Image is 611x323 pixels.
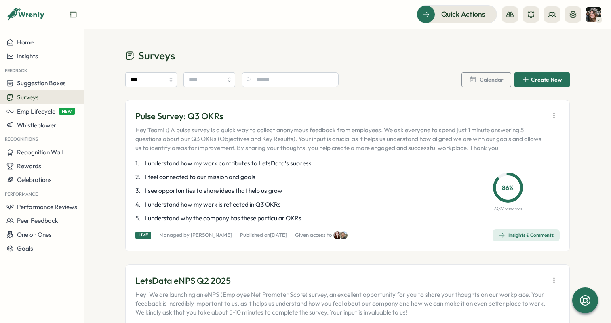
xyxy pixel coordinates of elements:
button: Create New [514,72,570,87]
div: Live [135,232,151,239]
p: Managed by [159,232,232,239]
a: [PERSON_NAME] [191,232,232,238]
span: I feel connected to our mission and goals [145,173,255,182]
span: Rewards [17,162,41,170]
img: Ksenia Iliuk [333,231,341,239]
span: [DATE] [270,232,287,238]
span: 5 . [135,214,143,223]
span: Calendar [480,77,504,82]
p: Hey Team! :) A pulse survey is a quick way to collect anonymous feedback from employees. We ask e... [135,126,545,152]
span: Create New [531,77,562,82]
div: Insights & Comments [499,232,554,239]
p: Hey! We are launching an eNPS (Employee Net Promoter Score) survey, an excellent opportunity for ... [135,290,545,317]
button: Calendar [461,72,511,87]
span: Whistleblower [17,121,56,129]
span: Quick Actions [441,9,485,19]
img: Iryna Skasko [586,7,601,22]
img: Andriy [339,231,348,239]
span: Surveys [17,93,39,101]
span: One on Ones [17,231,52,239]
p: Pulse Survey: Q3 OKRs [135,110,545,122]
button: Insights & Comments [493,229,560,241]
p: 24 / 28 responses [494,206,522,212]
p: LetsData eNPS Q2 2025 [135,274,545,287]
p: Given access to [295,232,332,239]
span: 1 . [135,159,143,168]
p: 86 % [495,183,520,193]
span: I understand how my work contributes to LetsData’s success [145,159,312,168]
span: Celebrations [17,176,52,184]
p: Published on [240,232,287,239]
span: 3 . [135,186,143,195]
span: 4 . [135,200,143,209]
span: Home [17,38,34,46]
span: Performance Reviews [17,203,77,211]
span: NEW [59,108,75,115]
span: I understand how my work is reflected in Q3 OKRs [145,200,281,209]
span: Suggestion Boxes [17,79,66,87]
button: Quick Actions [417,5,497,23]
span: 2 . [135,173,143,182]
span: I see opportunities to share ideas that help us grow [145,186,282,195]
button: Expand sidebar [69,11,77,19]
span: Surveys [138,49,175,63]
span: Goals [17,245,33,252]
span: I understand why the company has these particular OKRs [145,214,301,223]
span: Peer Feedback [17,217,58,224]
span: Insights [17,52,38,60]
span: Recognition Wall [17,148,63,156]
span: Emp Lifecycle [17,108,55,115]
